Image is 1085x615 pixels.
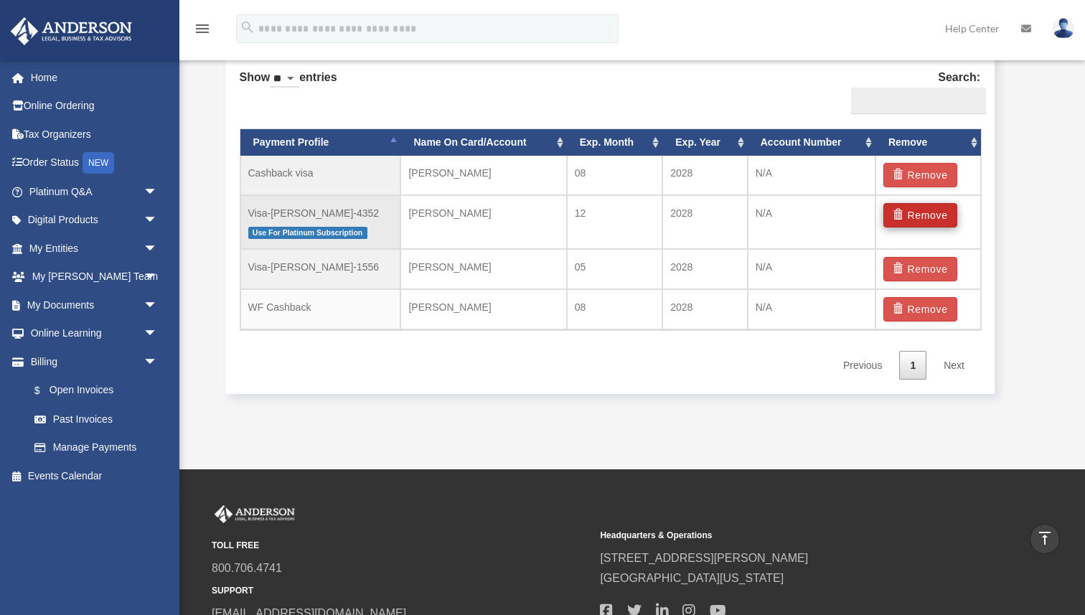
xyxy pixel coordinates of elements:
a: Billingarrow_drop_down [10,347,179,376]
a: Next [933,351,975,380]
a: Previous [832,351,893,380]
button: Remove [883,203,957,227]
a: Manage Payments [20,433,172,462]
span: arrow_drop_down [144,263,172,292]
th: Account Number: activate to sort column ascending [748,129,875,156]
th: Exp. Month: activate to sort column ascending [567,129,663,156]
a: My [PERSON_NAME] Teamarrow_drop_down [10,263,179,291]
a: 1 [899,351,926,380]
a: My Entitiesarrow_drop_down [10,234,179,263]
span: arrow_drop_down [144,291,172,320]
span: $ [42,382,50,400]
td: 2028 [662,156,747,195]
span: arrow_drop_down [144,319,172,349]
a: Tax Organizers [10,120,179,149]
td: 2028 [662,249,747,289]
a: Order StatusNEW [10,149,179,178]
td: 08 [567,289,663,329]
td: Cashback visa [240,156,401,195]
td: 12 [567,195,663,249]
th: Remove: activate to sort column ascending [875,129,981,156]
div: NEW [83,152,114,174]
input: Search: [851,88,986,115]
td: N/A [748,249,875,289]
button: Remove [883,297,957,321]
th: Name On Card/Account: activate to sort column ascending [400,129,566,156]
a: [GEOGRAPHIC_DATA][US_STATE] [600,572,784,584]
a: vertical_align_top [1030,524,1060,554]
label: Search: [845,67,980,115]
img: User Pic [1053,18,1074,39]
span: arrow_drop_down [144,177,172,207]
select: Showentries [270,71,299,88]
th: Exp. Year: activate to sort column ascending [662,129,747,156]
td: 05 [567,249,663,289]
i: menu [194,20,211,37]
span: Use For Platinum Subscription [248,227,367,239]
span: arrow_drop_down [144,234,172,263]
small: TOLL FREE [212,538,590,553]
td: Visa-[PERSON_NAME]-1556 [240,249,401,289]
label: Show entries [240,67,337,102]
a: menu [194,25,211,37]
a: Digital Productsarrow_drop_down [10,206,179,235]
span: arrow_drop_down [144,347,172,377]
a: Online Ordering [10,92,179,121]
button: Remove [883,163,957,187]
td: N/A [748,289,875,329]
td: N/A [748,156,875,195]
i: search [240,19,255,35]
a: Events Calendar [10,461,179,490]
td: Visa-[PERSON_NAME]-4352 [240,195,401,249]
button: Remove [883,257,957,281]
span: arrow_drop_down [144,206,172,235]
td: 08 [567,156,663,195]
td: [PERSON_NAME] [400,156,566,195]
td: [PERSON_NAME] [400,195,566,249]
small: Headquarters & Operations [600,528,978,543]
td: [PERSON_NAME] [400,289,566,329]
img: Anderson Advisors Platinum Portal [6,17,136,45]
th: Payment Profile: activate to sort column descending [240,129,401,156]
td: N/A [748,195,875,249]
a: Past Invoices [20,405,179,433]
small: SUPPORT [212,583,590,598]
a: Platinum Q&Aarrow_drop_down [10,177,179,206]
td: WF Cashback [240,289,401,329]
a: My Documentsarrow_drop_down [10,291,179,319]
a: Home [10,63,179,92]
a: 800.706.4741 [212,562,282,574]
td: 2028 [662,195,747,249]
img: Anderson Advisors Platinum Portal [212,505,298,524]
td: [PERSON_NAME] [400,249,566,289]
a: Online Learningarrow_drop_down [10,319,179,348]
a: [STREET_ADDRESS][PERSON_NAME] [600,552,808,564]
td: 2028 [662,289,747,329]
i: vertical_align_top [1036,530,1053,547]
a: $Open Invoices [20,376,179,405]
